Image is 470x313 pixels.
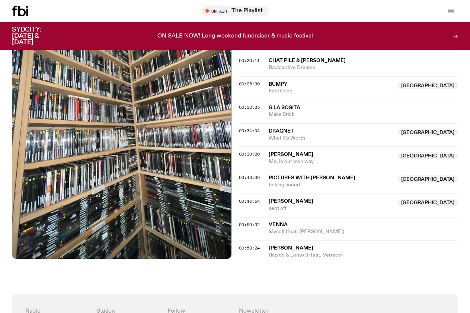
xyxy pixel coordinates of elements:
span: [GEOGRAPHIC_DATA] [397,199,458,207]
span: Venna [269,222,288,227]
span: ticking sound [269,182,393,189]
span: 00:43:00 [239,175,260,180]
span: [PERSON_NAME] [269,152,313,157]
span: Chat Pile & [PERSON_NAME] [269,58,346,63]
span: Radioactive Dreams [269,64,458,71]
span: [PERSON_NAME] [269,245,313,251]
span: Myself (feat. [PERSON_NAME]) [269,228,458,235]
span: Feel Good [269,88,393,95]
span: Rápido & Lento ;) (feat. Verraco) [269,252,458,259]
span: 00:32:25 [239,104,260,110]
h3: SYDCITY: [DATE] & [DATE] [12,27,60,46]
button: On AirThe Playlist [202,6,269,16]
span: 00:53:24 [239,245,260,251]
span: 00:34:04 [239,128,260,134]
span: [GEOGRAPHIC_DATA] [397,176,458,183]
span: [GEOGRAPHIC_DATA] [397,129,458,136]
span: 00:20:11 [239,58,260,63]
span: Me, in our own way [269,158,393,165]
p: ON SALE NOW! Long weekend fundraiser & music festival [157,33,313,40]
span: [GEOGRAPHIC_DATA] [397,152,458,160]
span: pictures with [PERSON_NAME] [269,175,355,180]
span: [PERSON_NAME] [269,199,313,204]
span: Bumpy [269,82,287,87]
span: 00:50:32 [239,222,260,228]
span: Dragnet [269,128,294,134]
span: Maka Brick [269,111,458,118]
span: [GEOGRAPHIC_DATA] [397,82,458,89]
span: G La Sosita [269,105,300,110]
span: 00:38:20 [239,151,260,157]
span: sent off [269,205,393,212]
span: 00:25:30 [239,81,260,87]
span: 00:46:54 [239,198,260,204]
span: What It's Worth [269,135,393,142]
